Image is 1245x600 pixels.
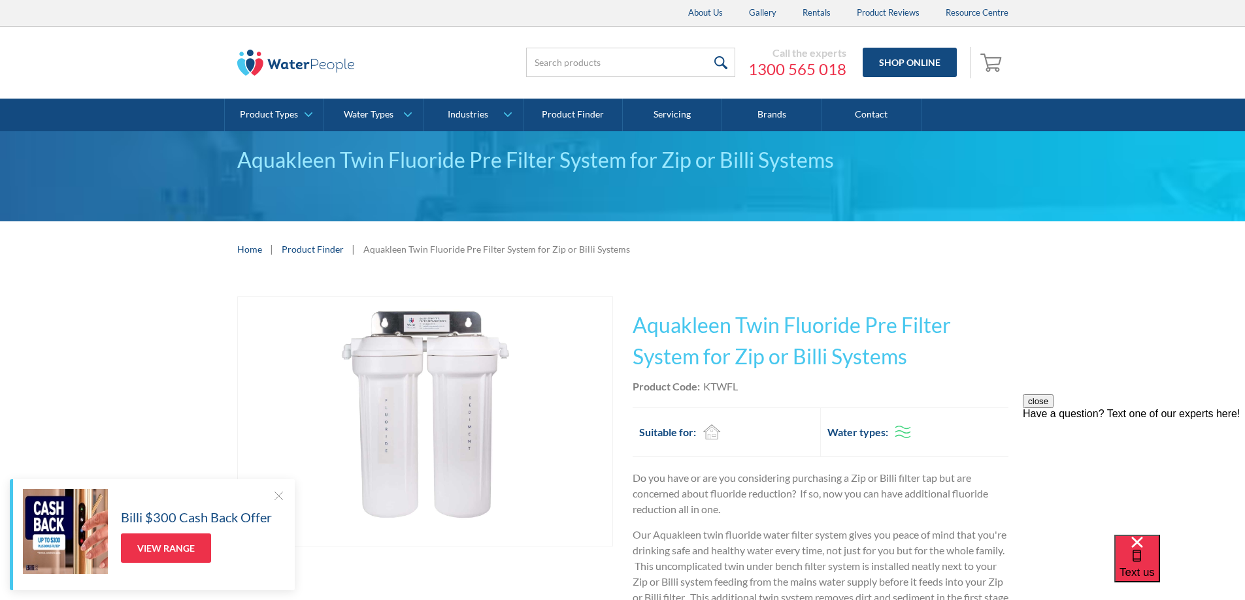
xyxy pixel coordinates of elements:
div: | [350,241,357,257]
a: Shop Online [863,48,957,77]
strong: Product Code: [633,380,700,392]
h5: Billi $300 Cash Back Offer [121,507,272,527]
img: The Water People [237,50,355,76]
input: Search products [526,48,735,77]
div: Aquakleen Twin Fluoride Pre Filter System for Zip or Billi Systems [237,144,1008,176]
h1: Aquakleen Twin Fluoride Pre Filter System for Zip or Billi Systems [633,309,1008,372]
h2: Water types: [827,424,888,440]
div: Water Types [344,109,393,120]
a: Open empty cart [977,47,1008,78]
div: Product Types [240,109,298,120]
a: Servicing [623,99,722,131]
a: Brands [722,99,822,131]
h2: Suitable for: [639,424,696,440]
iframe: podium webchat widget bubble [1114,535,1245,600]
iframe: podium webchat widget prompt [1023,394,1245,551]
a: Contact [822,99,921,131]
a: Product Types [225,99,324,131]
div: | [269,241,275,257]
a: Home [237,242,262,256]
div: Aquakleen Twin Fluoride Pre Filter System for Zip or Billi Systems [363,242,630,256]
a: View Range [121,533,211,563]
img: Billi $300 Cash Back Offer [23,489,108,574]
div: KTWFL [703,379,738,394]
a: Product Finder [282,242,344,256]
a: 1300 565 018 [748,59,846,79]
img: Aquakleen Twin Fluoride Pre Filter System for Zip or Billi Systems [238,297,612,546]
a: Product Finder [523,99,623,131]
img: shopping cart [980,52,1005,72]
a: open lightbox [237,296,613,547]
p: Do you have or are you considering purchasing a Zip or Billi filter tap but are concerned about f... [633,470,1008,517]
div: Call the experts [748,46,846,59]
a: Water Types [324,99,423,131]
div: Industries [448,109,488,120]
a: Industries [423,99,522,131]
